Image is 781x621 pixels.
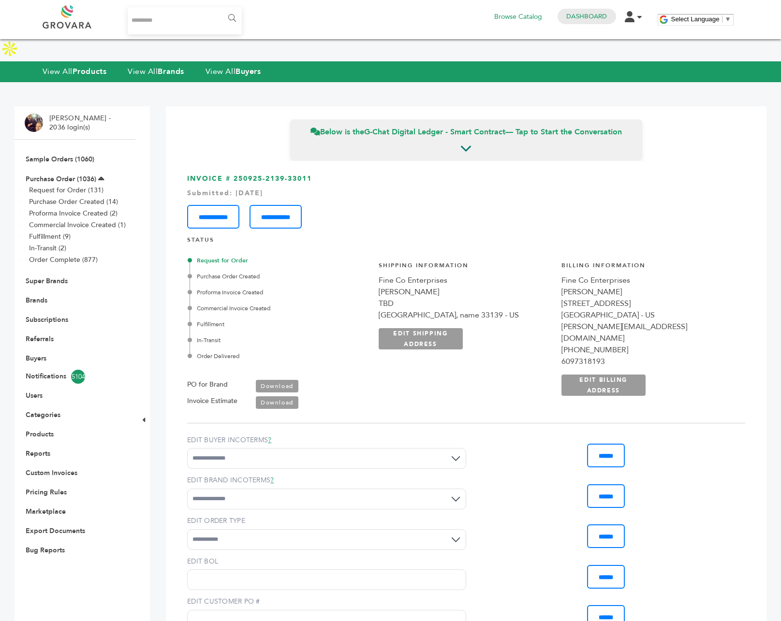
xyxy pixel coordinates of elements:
[43,66,107,77] a: View AllProducts
[26,315,68,324] a: Subscriptions
[190,256,368,265] div: Request for Order
[725,15,731,23] span: ▼
[379,309,552,321] div: [GEOGRAPHIC_DATA], name 33139 - US
[671,15,731,23] a: Select Language​
[187,174,745,229] h3: INVOICE # 250925-2139-33011
[671,15,720,23] span: Select Language
[158,66,184,77] strong: Brands
[29,209,118,218] a: Proforma Invoice Created (2)
[26,449,50,458] a: Reports
[187,379,228,390] label: PO for Brand
[190,304,368,313] div: Commercial Invoice Created
[561,298,735,309] div: [STREET_ADDRESS]
[561,286,735,298] div: [PERSON_NAME]
[364,127,505,137] strong: G-Chat Digital Ledger - Smart Contract
[26,488,67,497] a: Pricing Rules
[379,298,552,309] div: TBD
[561,321,735,344] div: [PERSON_NAME][EMAIL_ADDRESS][DOMAIN_NAME]
[26,296,47,305] a: Brands
[29,232,71,241] a: Fulfillment (9)
[561,344,735,356] div: [PHONE_NUMBER]
[26,276,68,286] a: Super Brands
[187,395,237,407] label: Invoice Estimate
[256,396,298,409] a: Download
[561,274,735,286] div: Fine Co Enterprises
[26,430,54,439] a: Products
[26,410,60,419] a: Categories
[26,155,94,164] a: Sample Orders (1060)
[26,468,77,477] a: Custom Invoices
[71,370,85,384] span: 5104
[128,66,184,77] a: View AllBrands
[190,288,368,297] div: Proforma Invoice Created
[310,127,622,137] span: Below is the — Tap to Start the Conversation
[561,309,735,321] div: [GEOGRAPHIC_DATA] - US
[236,66,261,77] strong: Buyers
[270,476,274,485] a: ?
[26,354,46,363] a: Buyers
[379,261,552,274] h4: Shipping Information
[73,66,106,77] strong: Products
[29,197,118,206] a: Purchase Order Created (14)
[206,66,261,77] a: View AllBuyers
[561,356,735,367] div: 6097318193
[190,320,368,329] div: Fulfillment
[379,328,463,349] a: EDIT SHIPPING ADDRESS
[26,526,85,535] a: Export Documents
[187,476,466,485] label: EDIT BRAND INCOTERMS
[256,380,298,392] a: Download
[29,220,126,230] a: Commercial Invoice Created (1)
[379,274,552,286] div: Fine Co Enterprises
[187,557,466,566] label: EDIT BOL
[187,188,745,198] div: Submitted: [DATE]
[187,435,466,445] label: EDIT BUYER INCOTERMS
[26,507,66,516] a: Marketplace
[187,516,466,526] label: EDIT ORDER TYPE
[26,391,43,400] a: Users
[26,546,65,555] a: Bug Reports
[561,261,735,274] h4: Billing Information
[49,114,113,132] li: [PERSON_NAME] - 2036 login(s)
[190,272,368,281] div: Purchase Order Created
[379,286,552,298] div: [PERSON_NAME]
[26,174,96,184] a: Purchase Order (1036)
[566,12,607,21] a: Dashboard
[494,12,542,22] a: Browse Catalog
[190,352,368,361] div: Order Delivered
[29,255,98,264] a: Order Complete (877)
[128,7,242,34] input: Search...
[26,334,54,344] a: Referrals
[26,370,124,384] a: Notifications5104
[187,597,466,607] label: EDIT CUSTOMER PO #
[190,336,368,345] div: In-Transit
[29,244,66,253] a: In-Transit (2)
[268,435,271,445] a: ?
[187,236,745,249] h4: STATUS
[561,375,646,396] a: EDIT BILLING ADDRESS
[29,186,103,195] a: Request for Order (131)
